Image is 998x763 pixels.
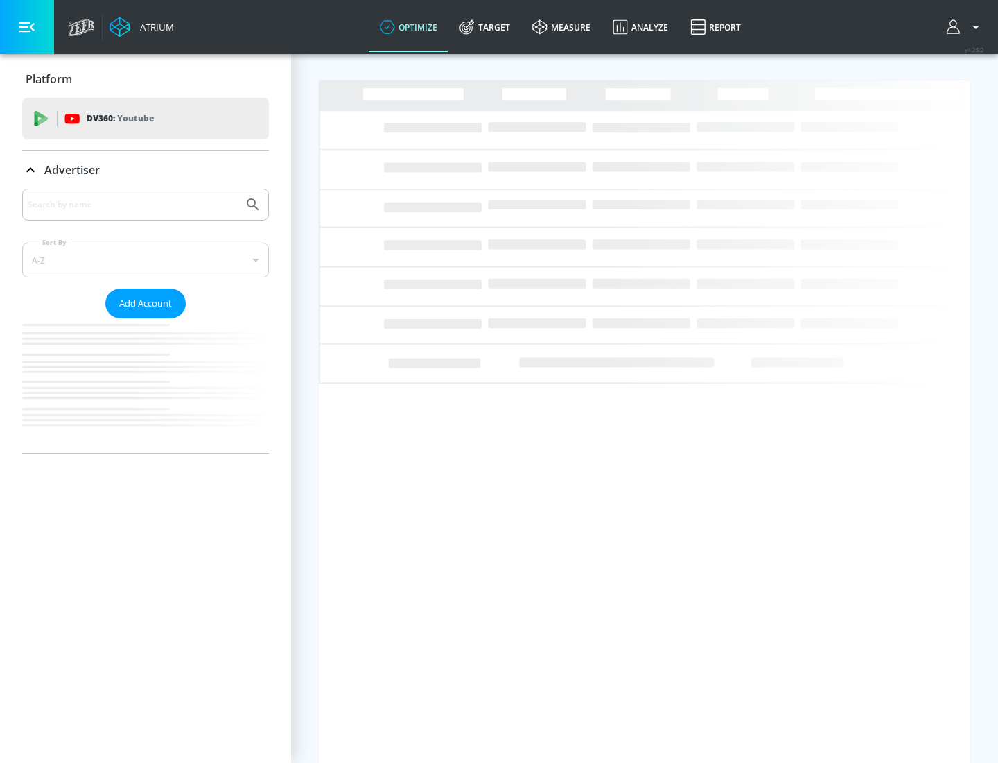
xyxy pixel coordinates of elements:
[965,46,984,53] span: v 4.25.2
[40,238,69,247] label: Sort By
[521,2,602,52] a: measure
[22,60,269,98] div: Platform
[602,2,679,52] a: Analyze
[369,2,448,52] a: optimize
[22,98,269,139] div: DV360: Youtube
[22,243,269,277] div: A-Z
[28,196,238,214] input: Search by name
[22,318,269,453] nav: list of Advertiser
[448,2,521,52] a: Target
[22,151,269,189] div: Advertiser
[119,295,172,311] span: Add Account
[44,162,100,178] p: Advertiser
[22,189,269,453] div: Advertiser
[110,17,174,37] a: Atrium
[26,71,72,87] p: Platform
[87,111,154,126] p: DV360:
[134,21,174,33] div: Atrium
[117,111,154,126] p: Youtube
[105,289,186,318] button: Add Account
[679,2,752,52] a: Report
